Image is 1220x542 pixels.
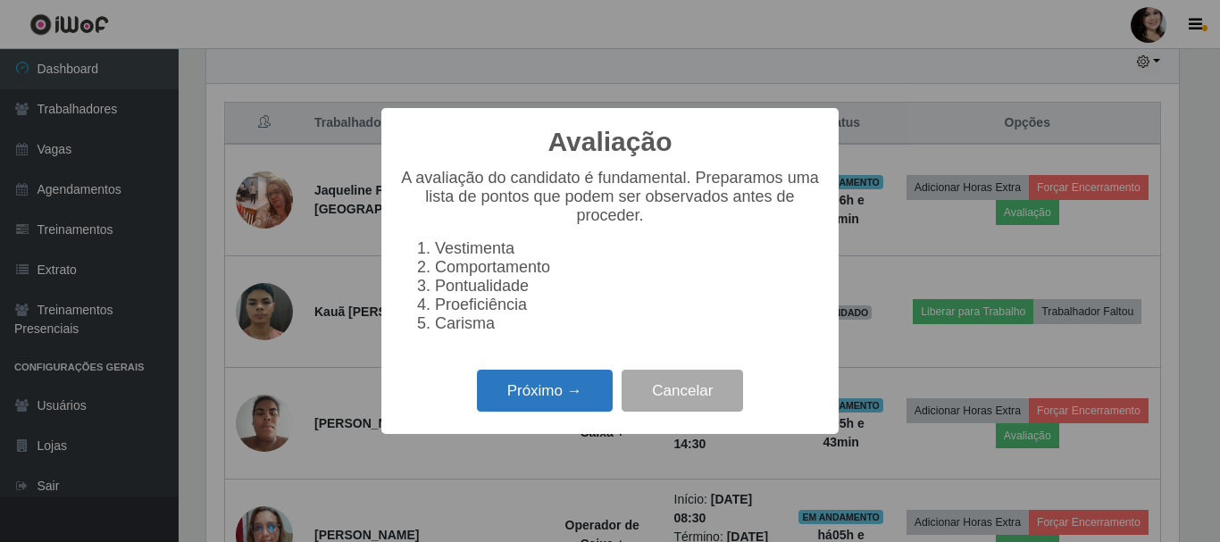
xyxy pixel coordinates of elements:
p: A avaliação do candidato é fundamental. Preparamos uma lista de pontos que podem ser observados a... [399,169,821,225]
h2: Avaliação [548,126,673,158]
li: Carisma [435,314,821,333]
li: Comportamento [435,258,821,277]
li: Vestimenta [435,239,821,258]
li: Pontualidade [435,277,821,296]
button: Próximo → [477,370,613,412]
li: Proeficiência [435,296,821,314]
button: Cancelar [622,370,743,412]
